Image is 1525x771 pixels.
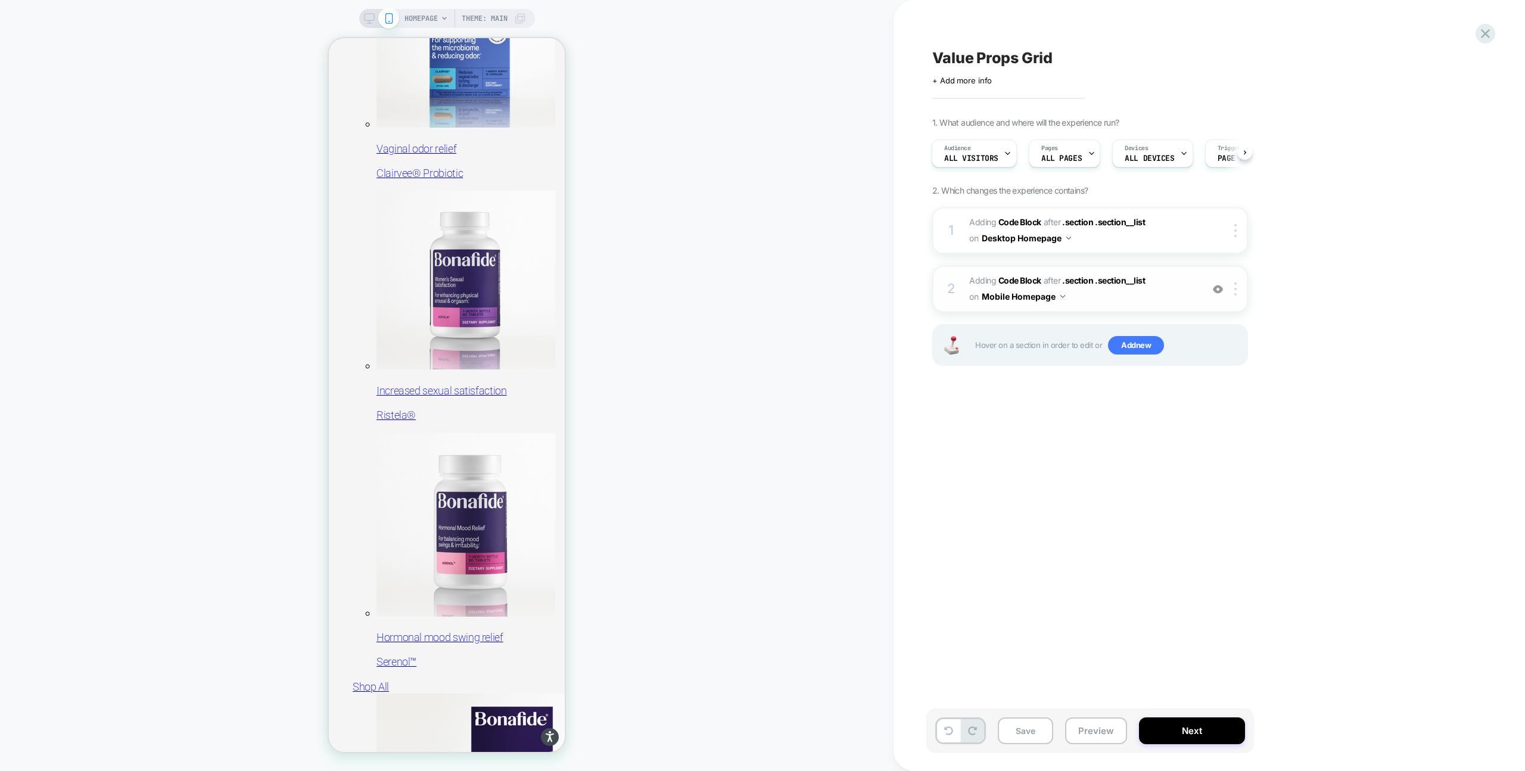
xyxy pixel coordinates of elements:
button: Next [1139,717,1245,744]
span: Theme: MAIN [462,9,508,28]
span: ALL PAGES [1041,154,1082,163]
img: close [1234,224,1237,237]
p: Ristela® [48,370,236,384]
div: 1 [945,219,957,243]
p: Serenol™ [48,617,236,630]
span: Devices [1125,144,1148,153]
span: .section .section__list [1062,217,1145,227]
span: All Visitors [944,154,998,163]
span: AFTER [1044,217,1061,227]
img: Ristela [48,153,226,331]
span: ALL DEVICES [1125,154,1174,163]
img: down arrow [1066,237,1071,240]
button: Desktop Homepage [982,229,1071,247]
a: Serenol Hormonal mood swing relief Serenol™ [48,395,236,631]
a: Ristela Increased sexual satisfaction Ristela® [48,153,236,384]
span: .section .section__list [1062,275,1145,285]
span: HOMEPAGE [404,9,438,28]
span: 2. Which changes the experience contains? [932,185,1088,195]
p: Vaginal odor relief [48,104,236,117]
b: Code Block [998,275,1041,285]
span: on [969,231,978,245]
span: on [969,289,978,304]
p: Increased sexual satisfaction [48,346,236,359]
span: Page Load [1218,154,1258,163]
img: crossed eye [1213,284,1223,294]
span: 1. What audience and where will the experience run? [932,117,1119,128]
span: Trigger [1218,144,1241,153]
a: Shop All [24,642,60,655]
div: 2 [945,277,957,301]
span: Pages [1041,144,1058,153]
p: Hormonal mood swing relief [48,592,236,606]
span: Hover on a section in order to edit or [975,336,1241,355]
button: Preview [1065,717,1127,744]
span: AFTER [1044,275,1061,285]
span: Audience [944,144,971,153]
button: Save [998,717,1053,744]
img: Serenol [48,395,226,579]
span: + Add more info [932,76,992,85]
img: down arrow [1060,295,1065,298]
img: close [1234,282,1237,296]
img: Joystick [939,336,963,355]
p: Clairvee® Probiotic [48,128,236,142]
button: Mobile Homepage [982,288,1065,305]
span: Add new [1108,336,1164,355]
span: Value Props Grid [932,49,1053,67]
span: Adding [969,275,1041,285]
span: Adding [969,217,1041,227]
b: Code Block [998,217,1041,227]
